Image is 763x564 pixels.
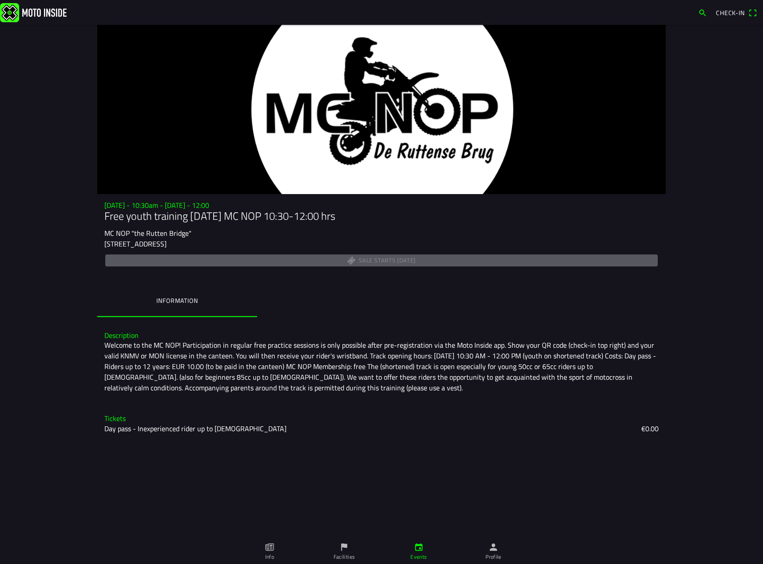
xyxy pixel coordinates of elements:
a: search [694,5,711,20]
ion-label: Profile [485,553,501,561]
ion-icon: person [489,542,498,552]
span: Check-in [716,8,745,17]
font: Free youth training [DATE] MC NOP 10:30-12:00 hrs [104,208,335,224]
ion-label: Events [410,553,427,561]
font: MC NOP "the Rutten Bridge" [104,228,191,238]
ion-text: €0.00 [641,423,659,434]
ion-label: Information [156,296,198,306]
ion-icon: paper [265,542,274,552]
ion-icon: flag [339,542,349,552]
font: [DATE] - 10:30am - [DATE] - 12:00 [104,200,209,211]
ion-label: Facilities [334,553,355,561]
a: Check-inqr scanner [711,5,761,20]
h3: Description [104,331,659,340]
font: Welcome to the MC NOP! Participation in regular free practice sessions is only possible after pre... [104,340,658,393]
ion-label: Info [265,553,274,561]
h3: Tickets [104,414,659,423]
font: [STREET_ADDRESS] [104,238,167,249]
font: Day pass - Inexperienced rider up to [DEMOGRAPHIC_DATA] [104,423,286,434]
ion-icon: calendar [414,542,424,552]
